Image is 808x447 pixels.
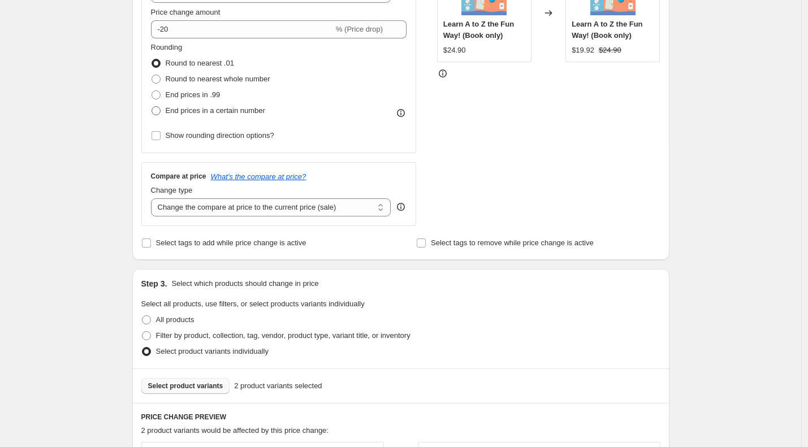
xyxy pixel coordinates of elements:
h3: Compare at price [151,172,206,181]
span: All products [156,315,195,324]
div: $19.92 [572,45,594,56]
input: -15 [151,20,334,38]
span: 2 product variants selected [234,380,322,392]
span: Select tags to add while price change is active [156,238,306,247]
h2: Step 3. [141,278,167,289]
span: 2 product variants would be affected by this price change: [141,426,329,435]
span: Round to nearest whole number [166,75,270,83]
span: Price change amount [151,8,221,16]
h6: PRICE CHANGE PREVIEW [141,413,660,422]
span: Round to nearest .01 [166,59,234,67]
span: End prices in .99 [166,90,221,99]
span: Filter by product, collection, tag, vendor, product type, variant title, or inventory [156,331,411,340]
div: help [395,201,407,212]
span: End prices in a certain number [166,106,265,115]
span: Change type [151,186,193,194]
span: Select all products, use filters, or select products variants individually [141,300,365,308]
button: What's the compare at price? [211,172,306,181]
span: Select product variants [148,381,223,390]
span: Learn A to Z the Fun Way! (Book only) [572,20,642,40]
div: $24.90 [443,45,466,56]
span: Select tags to remove while price change is active [431,238,594,247]
span: Select product variants individually [156,347,269,355]
strike: $24.90 [599,45,621,56]
button: Select product variants [141,378,230,394]
span: % (Price drop) [336,25,383,33]
span: Rounding [151,43,183,51]
p: Select which products should change in price [171,278,318,289]
span: Learn A to Z the Fun Way! (Book only) [443,20,514,40]
span: Show rounding direction options? [166,131,274,140]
